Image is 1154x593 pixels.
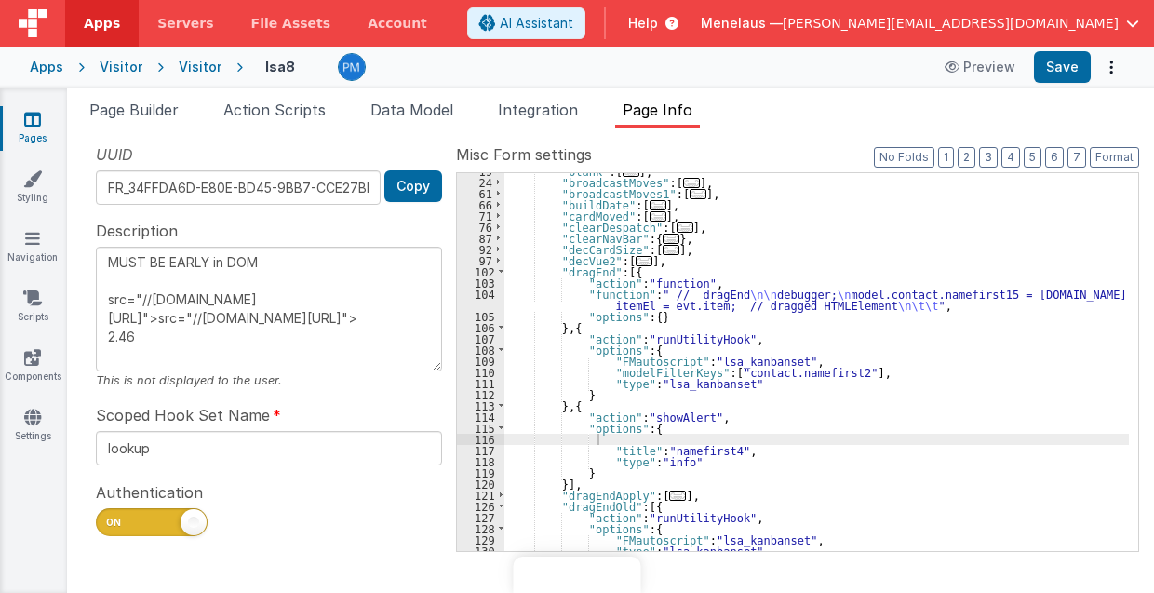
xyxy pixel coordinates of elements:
div: 61 [457,188,504,199]
button: Options [1098,54,1124,80]
div: 115 [457,423,504,434]
div: 116 [457,434,504,445]
div: 106 [457,322,504,333]
div: 102 [457,266,504,277]
div: 130 [457,546,504,557]
div: 126 [457,501,504,512]
span: Help [628,14,658,33]
div: 109 [457,356,504,367]
span: [PERSON_NAME][EMAIL_ADDRESS][DOMAIN_NAME] [783,14,1119,33]
div: 107 [457,333,504,344]
button: Copy [384,170,442,202]
span: Page Info [623,101,692,119]
span: ... [650,211,666,222]
span: ... [663,234,679,244]
div: 118 [457,456,504,467]
div: 104 [457,289,504,311]
div: When off, visitors will not be prompted a login page. [96,546,442,563]
div: 92 [457,244,504,255]
button: 6 [1045,147,1064,168]
div: 103 [457,277,504,289]
div: 111 [457,378,504,389]
span: AI Assistant [500,14,573,33]
h4: lsa8 [265,60,295,74]
div: 120 [457,478,504,490]
span: ... [683,178,700,188]
div: 108 [457,344,504,356]
span: File Assets [251,14,331,33]
span: Scoped Hook Set Name [96,404,270,426]
div: 66 [457,199,504,210]
div: 127 [457,512,504,523]
button: Save [1034,51,1091,83]
span: Servers [157,14,213,33]
span: Page Builder [89,101,179,119]
span: Menelaus — [701,14,783,33]
div: Visitor [100,58,142,76]
img: a12ed5ba5769bda9d2665f51d2850528 [339,54,365,80]
span: ... [663,245,679,255]
button: Preview [933,52,1027,82]
button: No Folds [874,147,934,168]
div: 121 [457,490,504,501]
div: 105 [457,311,504,322]
div: 129 [457,534,504,546]
div: This is not displayed to the user. [96,371,442,389]
span: ... [669,491,686,501]
span: Misc Form settings [456,143,592,166]
div: 110 [457,367,504,378]
button: 4 [1001,147,1020,168]
button: 7 [1067,147,1086,168]
div: 119 [457,467,504,478]
span: Integration [498,101,578,119]
span: Description [96,220,178,242]
span: ... [677,222,693,233]
span: ... [650,200,666,210]
div: 114 [457,411,504,423]
div: 24 [457,177,504,188]
div: 97 [457,255,504,266]
span: Apps [84,14,120,33]
span: Authentication [96,481,203,504]
div: 112 [457,389,504,400]
span: Action Scripts [223,101,326,119]
button: Menelaus — [PERSON_NAME][EMAIL_ADDRESS][DOMAIN_NAME] [701,14,1139,33]
div: Visitor [179,58,221,76]
span: ... [636,256,652,266]
div: 71 [457,210,504,222]
button: AI Assistant [467,7,585,39]
span: Data Model [370,101,453,119]
div: 76 [457,222,504,233]
button: Format [1090,147,1139,168]
div: 117 [457,445,504,456]
button: 5 [1024,147,1041,168]
div: 113 [457,400,504,411]
button: 3 [979,147,998,168]
div: Apps [30,58,63,76]
div: 128 [457,523,504,534]
span: ... [690,189,706,199]
button: 2 [958,147,975,168]
span: ... [623,167,639,177]
span: UUID [96,143,133,166]
div: 87 [457,233,504,244]
button: 1 [938,147,954,168]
